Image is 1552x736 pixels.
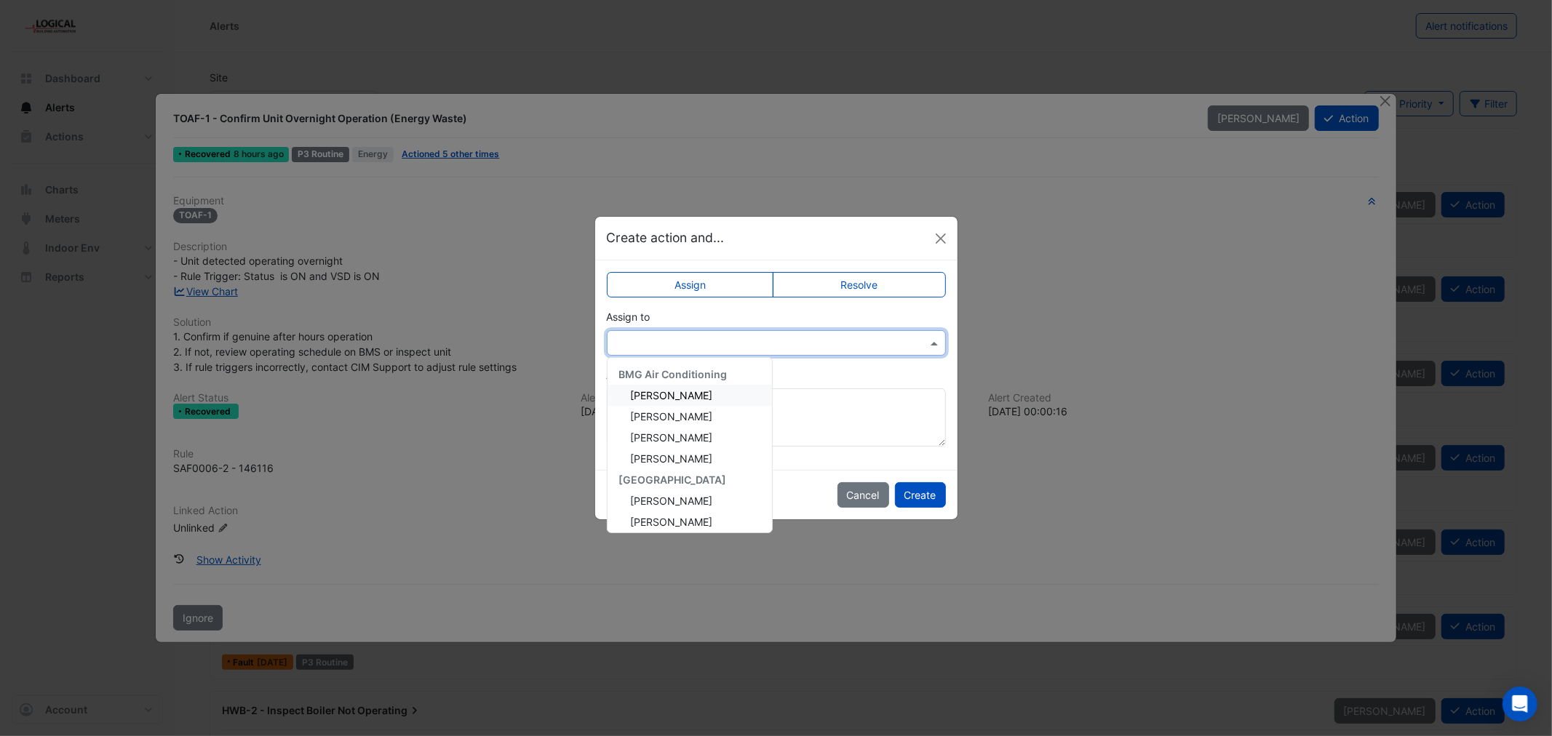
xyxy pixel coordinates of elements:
[1503,687,1537,721] div: Open Intercom Messenger
[607,228,725,247] h5: Create action and...
[773,272,946,297] label: Resolve
[631,410,713,423] span: [PERSON_NAME]
[631,389,713,401] span: [PERSON_NAME]
[631,516,713,528] span: [PERSON_NAME]
[619,368,728,380] span: BMG Air Conditioning
[607,357,773,533] ng-dropdown-panel: Options list
[631,431,713,444] span: [PERSON_NAME]
[607,272,774,297] label: Assign
[607,309,650,324] label: Assign to
[631,495,713,507] span: [PERSON_NAME]
[837,482,889,508] button: Cancel
[619,473,727,486] span: [GEOGRAPHIC_DATA]
[930,228,952,249] button: Close
[631,452,713,465] span: [PERSON_NAME]
[895,482,946,508] button: Create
